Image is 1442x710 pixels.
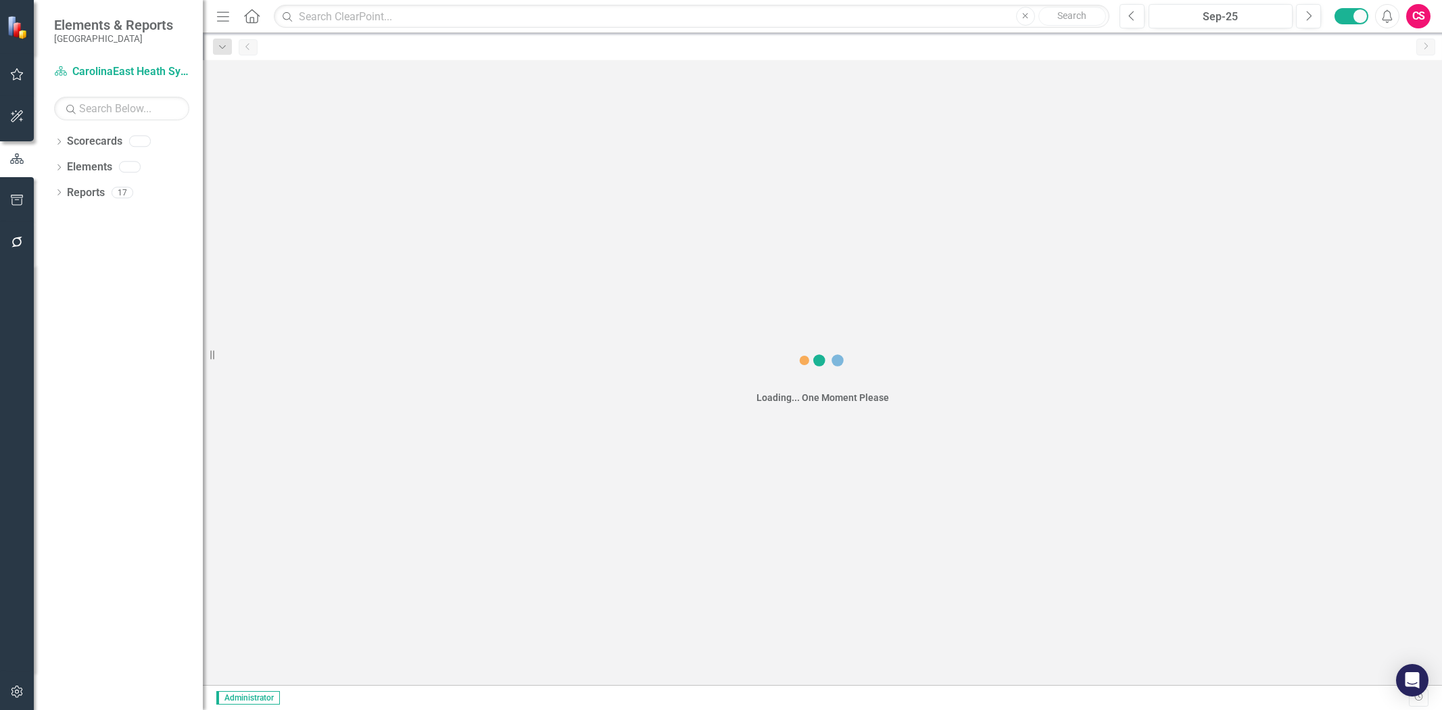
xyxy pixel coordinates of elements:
input: Search ClearPoint... [274,5,1109,28]
small: [GEOGRAPHIC_DATA] [54,33,173,44]
button: Sep-25 [1149,4,1293,28]
img: ClearPoint Strategy [7,15,30,39]
div: 17 [112,187,133,198]
input: Search Below... [54,97,189,120]
a: Reports [67,185,105,201]
span: Administrator [216,691,280,705]
a: Scorecards [67,134,122,149]
span: Elements & Reports [54,17,173,33]
div: Open Intercom Messenger [1396,664,1428,696]
a: CarolinaEast Heath System PI Priorities [54,64,189,80]
span: Search [1057,10,1086,21]
button: Search [1038,7,1106,26]
div: Loading... One Moment Please [756,391,889,404]
a: Elements [67,160,112,175]
button: CS [1406,4,1431,28]
div: Sep-25 [1153,9,1288,25]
